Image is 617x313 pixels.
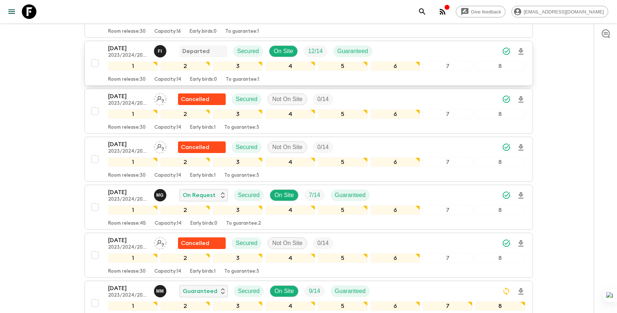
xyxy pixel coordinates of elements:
[517,47,525,56] svg: Download Onboarding
[108,236,148,245] p: [DATE]
[213,61,262,71] div: 3
[108,77,146,83] p: Room release: 30
[502,239,511,248] svg: Synced Successfully
[226,77,259,83] p: To guarantee: 1
[423,253,472,263] div: 7
[517,287,525,296] svg: Download Onboarding
[108,173,146,178] p: Room release: 30
[308,47,323,56] p: 12 / 14
[84,137,533,182] button: [DATE]2023/2024/2025Assign pack leaderFlash Pack cancellationSecuredNot On SiteTrip Fill12345678R...
[154,77,181,83] p: Capacity: 14
[213,157,262,167] div: 3
[236,95,258,104] p: Secured
[274,287,294,296] p: On Site
[154,47,168,53] span: Faten Ibrahim
[502,95,511,104] svg: Synced Successfully
[108,221,146,226] p: Room release: 45
[108,245,148,250] p: 2023/2024/2025
[154,287,168,293] span: Mina Mahrous
[108,301,158,311] div: 1
[317,143,329,152] p: 0 / 14
[190,173,215,178] p: Early birds: 1
[182,47,210,56] p: Departed
[265,253,315,263] div: 4
[156,288,164,294] p: M M
[224,125,259,131] p: To guarantee: 3
[84,185,533,230] button: [DATE]2023/2024/2025Mona GomaaOn RequestSecuredOn SiteTrip FillGuaranteed12345678Room release:45C...
[183,287,217,296] p: Guaranteed
[502,47,511,56] svg: Synced Successfully
[423,109,472,119] div: 7
[265,109,315,119] div: 4
[108,92,148,101] p: [DATE]
[181,143,209,152] p: Cancelled
[371,61,420,71] div: 6
[108,253,158,263] div: 1
[154,95,166,101] span: Assign pack leader
[371,253,420,263] div: 6
[265,61,315,71] div: 4
[423,301,472,311] div: 7
[178,237,226,249] div: Flash Pack cancellation
[108,53,148,59] p: 2023/2024/2025
[318,253,368,263] div: 5
[108,293,148,298] p: 2023/2024/2025
[108,61,158,71] div: 1
[190,221,217,226] p: Early birds: 0
[269,45,298,57] div: On Site
[313,93,333,105] div: Trip Fill
[190,77,217,83] p: Early birds: 0
[304,45,327,57] div: Trip Fill
[268,93,307,105] div: Not On Site
[309,191,320,200] p: 7 / 14
[154,269,181,274] p: Capacity: 14
[517,95,525,104] svg: Download Onboarding
[475,109,525,119] div: 8
[236,239,258,248] p: Secured
[154,239,166,245] span: Assign pack leader
[178,93,226,105] div: Flash Pack cancellation
[265,301,315,311] div: 4
[272,95,302,104] p: Not On Site
[475,61,525,71] div: 8
[108,269,146,274] p: Room release: 30
[234,285,264,297] div: Secured
[313,237,333,249] div: Trip Fill
[304,285,324,297] div: Trip Fill
[108,284,148,293] p: [DATE]
[238,287,260,296] p: Secured
[318,61,368,71] div: 5
[415,4,430,19] button: search adventures
[304,189,324,201] div: Trip Fill
[238,191,260,200] p: Secured
[517,143,525,152] svg: Download Onboarding
[232,141,262,153] div: Secured
[502,143,511,152] svg: Synced Successfully
[108,149,148,155] p: 2023/2024/2025
[335,287,366,296] p: Guaranteed
[337,47,368,56] p: Guaranteed
[236,143,258,152] p: Secured
[265,205,315,215] div: 4
[274,191,294,200] p: On Site
[423,205,472,215] div: 7
[423,157,472,167] div: 7
[270,189,298,201] div: On Site
[108,125,146,131] p: Room release: 30
[161,109,210,119] div: 2
[108,157,158,167] div: 1
[268,141,307,153] div: Not On Site
[272,143,302,152] p: Not On Site
[226,221,261,226] p: To guarantee: 2
[268,237,307,249] div: Not On Site
[475,253,525,263] div: 8
[520,9,608,15] span: [EMAIL_ADDRESS][DOMAIN_NAME]
[154,173,181,178] p: Capacity: 14
[156,192,164,198] p: M G
[154,189,168,201] button: MG
[190,29,217,35] p: Early birds: 0
[155,221,182,226] p: Capacity: 14
[181,95,209,104] p: Cancelled
[84,89,533,134] button: [DATE]2023/2024/2025Assign pack leaderFlash Pack cancellationSecuredNot On SiteTrip Fill12345678R...
[161,157,210,167] div: 2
